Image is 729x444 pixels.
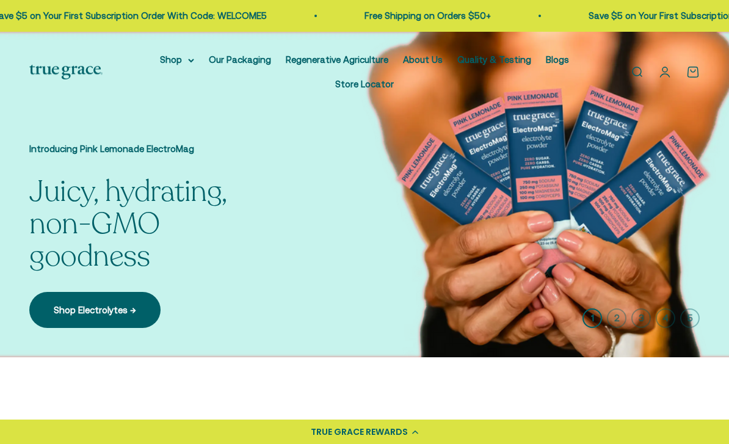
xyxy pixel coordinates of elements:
a: Regenerative Agriculture [286,54,388,65]
p: Introducing Pink Lemonade ElectroMag [29,142,274,156]
a: Store Locator [335,79,394,89]
split-lines: Juicy, hydrating, non-GMO goodness [29,172,227,276]
button: 4 [656,308,675,328]
a: Our Packaging [209,54,271,65]
a: Free Shipping on Orders $50+ [357,10,484,21]
a: Shop Electrolytes → [29,292,161,327]
div: TRUE GRACE REWARDS [311,426,408,439]
button: 1 [582,308,602,328]
a: Blogs [546,54,569,65]
button: 2 [607,308,626,328]
summary: Shop [160,53,194,67]
a: Quality & Testing [457,54,531,65]
button: 3 [631,308,651,328]
a: About Us [403,54,443,65]
button: 5 [680,308,700,328]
